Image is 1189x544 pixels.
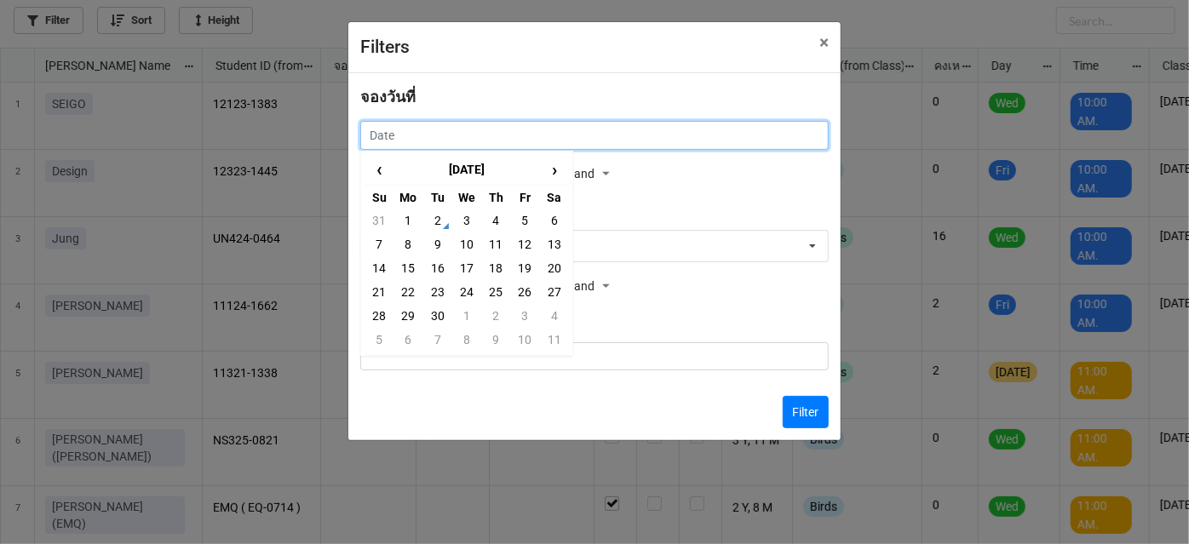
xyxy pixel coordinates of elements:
[481,185,510,209] th: Th
[540,232,569,256] td: 13
[452,328,481,352] td: 8
[423,232,452,256] td: 9
[540,280,569,304] td: 27
[360,34,782,61] div: Filters
[510,185,539,209] th: Fr
[540,256,569,280] td: 20
[510,209,539,232] td: 5
[365,209,393,232] td: 31
[540,209,569,232] td: 6
[423,328,452,352] td: 7
[452,256,481,280] td: 17
[452,304,481,328] td: 1
[423,280,452,304] td: 23
[481,256,510,280] td: 18
[393,304,422,328] td: 29
[510,232,539,256] td: 12
[783,396,829,428] button: Filter
[452,209,481,232] td: 3
[365,156,393,184] span: ‹
[393,232,422,256] td: 8
[365,185,393,209] th: Su
[574,162,615,187] div: and
[452,232,481,256] td: 10
[510,256,539,280] td: 19
[510,328,539,352] td: 10
[540,304,569,328] td: 4
[393,280,422,304] td: 22
[423,256,452,280] td: 16
[481,232,510,256] td: 11
[365,328,393,352] td: 5
[481,304,510,328] td: 2
[452,280,481,304] td: 24
[540,328,569,352] td: 11
[393,209,422,232] td: 1
[481,328,510,352] td: 9
[574,274,615,300] div: and
[393,328,422,352] td: 6
[540,185,569,209] th: Sa
[365,256,393,280] td: 14
[365,280,393,304] td: 21
[819,32,829,53] span: ×
[393,185,422,209] th: Mo
[365,304,393,328] td: 28
[360,85,416,109] label: จองวันที่
[481,280,510,304] td: 25
[393,256,422,280] td: 15
[365,232,393,256] td: 7
[541,156,568,184] span: ›
[360,121,829,150] input: Date
[423,185,452,209] th: Tu
[510,304,539,328] td: 3
[510,280,539,304] td: 26
[423,209,452,232] td: 2
[423,304,452,328] td: 30
[481,209,510,232] td: 4
[393,155,539,186] th: [DATE]
[452,185,481,209] th: We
